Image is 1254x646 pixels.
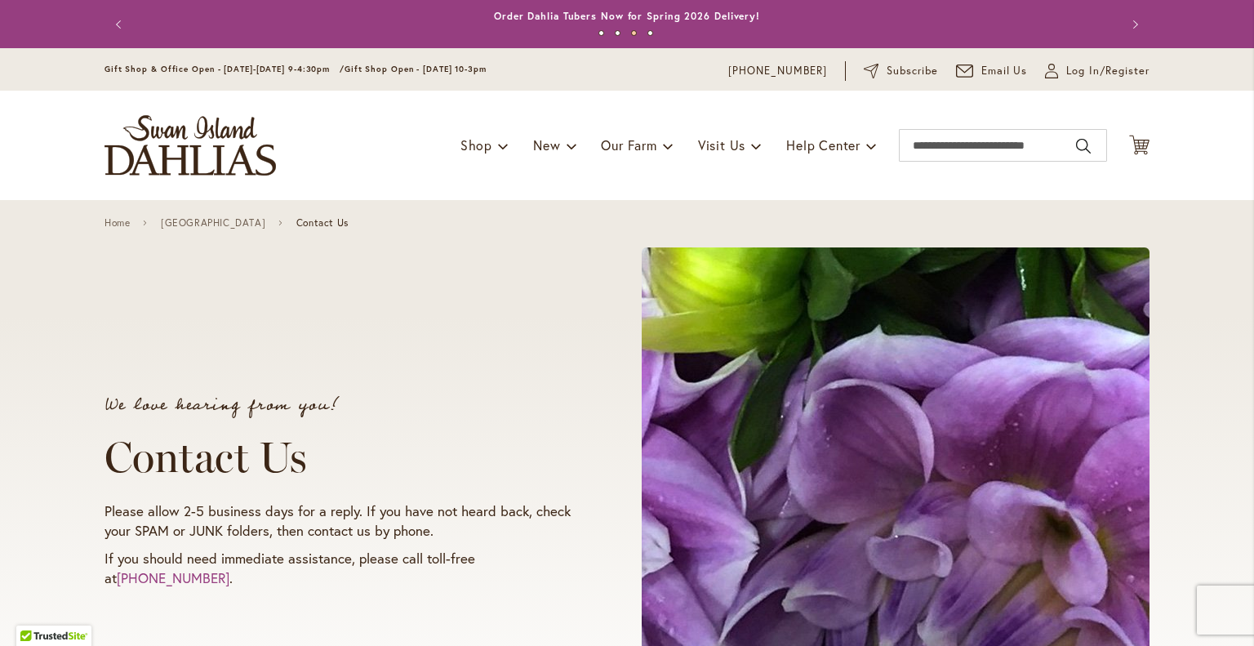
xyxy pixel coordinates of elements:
button: 4 of 4 [647,30,653,36]
a: Subscribe [864,63,938,79]
a: [PHONE_NUMBER] [728,63,827,79]
button: 2 of 4 [615,30,620,36]
h1: Contact Us [104,433,580,482]
span: Visit Us [698,136,745,154]
span: Our Farm [601,136,656,154]
a: store logo [104,115,276,176]
span: Gift Shop Open - [DATE] 10-3pm [345,64,487,74]
span: Shop [460,136,492,154]
span: Contact Us [296,217,349,229]
span: Help Center [786,136,860,154]
a: Log In/Register [1045,63,1149,79]
button: Next [1117,8,1149,41]
p: If you should need immediate assistance, please call toll-free at . [104,549,580,588]
span: Log In/Register [1066,63,1149,79]
span: Subscribe [887,63,938,79]
p: We love hearing from you! [104,397,580,413]
a: [PHONE_NUMBER] [117,568,229,587]
a: Home [104,217,130,229]
span: New [533,136,560,154]
span: Email Us [981,63,1028,79]
a: Order Dahlia Tubers Now for Spring 2026 Delivery! [494,10,760,22]
span: Gift Shop & Office Open - [DATE]-[DATE] 9-4:30pm / [104,64,345,74]
p: Please allow 2-5 business days for a reply. If you have not heard back, check your SPAM or JUNK f... [104,501,580,541]
button: 1 of 4 [598,30,604,36]
button: 3 of 4 [631,30,637,36]
button: Previous [104,8,137,41]
a: Email Us [956,63,1028,79]
a: [GEOGRAPHIC_DATA] [161,217,265,229]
